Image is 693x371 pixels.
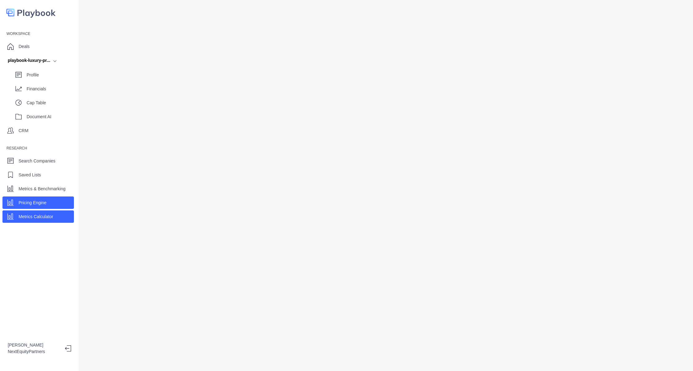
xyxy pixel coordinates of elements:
div: playbook-luxury-pr... [8,57,50,64]
p: [PERSON_NAME] [8,342,60,348]
p: Cap Table [27,100,74,106]
p: Search Companies [19,158,55,164]
p: Document AI [27,114,74,120]
p: Deals [19,43,30,50]
p: Pricing Engine [19,200,46,206]
img: logo-colored [6,6,56,19]
p: Metrics Calculator [19,214,53,220]
p: Financials [27,86,74,92]
p: NextEquityPartners [8,348,60,355]
p: Profile [27,72,74,78]
p: Metrics & Benchmarking [19,186,66,192]
p: CRM [19,127,28,134]
iframe: Metrics Calculator [89,6,683,365]
p: Saved Lists [19,172,41,178]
